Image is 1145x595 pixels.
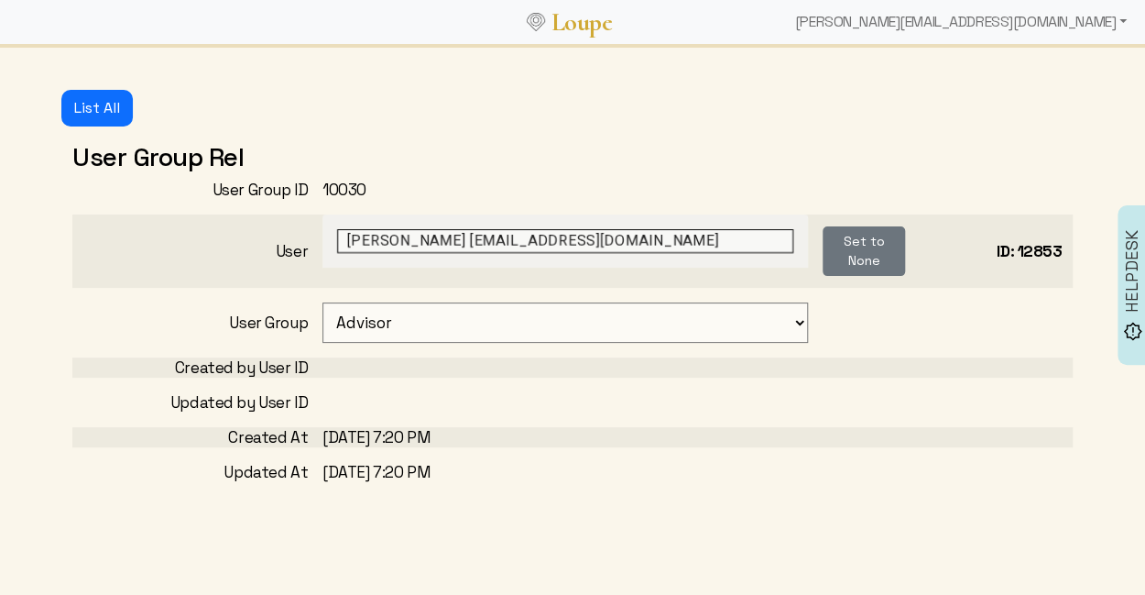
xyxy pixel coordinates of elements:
[72,313,322,333] div: User Group
[72,392,322,413] div: Updated by User ID
[61,90,133,127] button: List All
[72,141,1073,172] h2: User Group Rel
[72,241,322,261] div: User
[72,427,322,447] div: Created At
[997,241,1062,261] b: ID: 12853
[527,13,545,31] img: Loupe Logo
[72,358,322,378] div: Created by User ID
[72,462,322,482] div: Updated At
[322,427,823,447] div: [DATE] 7:20 PM
[337,229,793,253] input: Enter text to search
[788,4,1134,40] div: [PERSON_NAME][EMAIL_ADDRESS][DOMAIN_NAME]
[1123,321,1142,340] img: brightness_alert_FILL0_wght500_GRAD0_ops.svg
[545,6,618,39] a: Loupe
[322,462,823,482] div: [DATE] 7:20 PM
[322,180,823,200] div: 10030
[72,180,322,200] div: User Group ID
[823,226,905,276] button: Set to None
